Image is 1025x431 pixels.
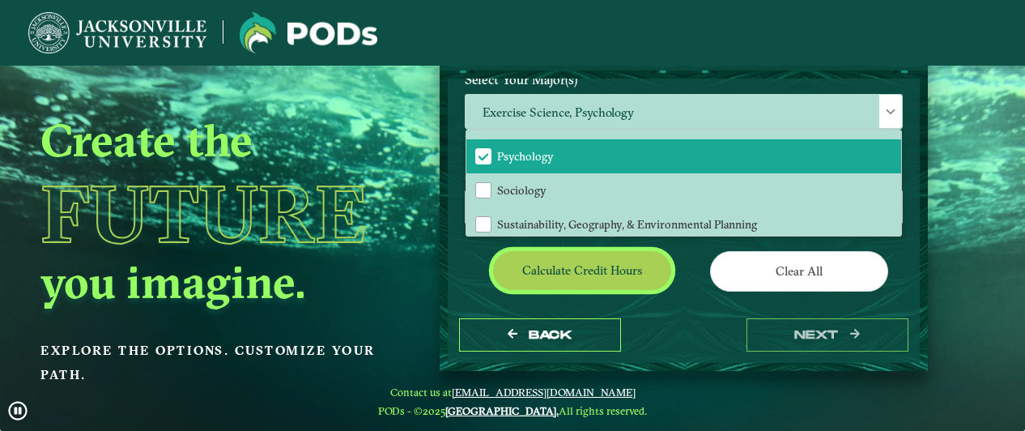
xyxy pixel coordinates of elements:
button: Calculate credit hours [493,251,671,289]
li: Sociology [466,173,901,207]
span: Psychology [497,149,554,164]
span: PODs - ©2025 All rights reserved. [378,404,647,417]
label: Select Your Major(s) [453,65,915,95]
button: next [746,318,908,352]
span: Sociology [497,183,547,198]
span: Back [529,328,572,342]
li: Sustainability, Geography, & Environmental Planning [466,207,901,241]
img: Jacksonville University logo [28,12,206,53]
sup: ⋆ [577,70,584,82]
button: Clear All [710,251,888,291]
a: [GEOGRAPHIC_DATA]. [445,404,559,417]
span: Sustainability, Geography, & Environmental Planning [497,217,757,232]
img: Jacksonville University logo [240,12,377,53]
a: [EMAIL_ADDRESS][DOMAIN_NAME] [452,386,636,399]
h2: Create the [40,112,400,169]
label: Select Your Minor(s) [453,160,915,190]
button: Back [459,318,621,352]
h1: Future [40,174,400,254]
span: Contact us at [378,386,647,399]
h2: you imagine. [40,254,400,310]
p: Explore the options. Customize your path. [40,339,400,387]
li: Psychology [466,139,901,173]
p: Please select at least one Major [465,134,903,149]
span: Exercise Science, Psychology [466,95,902,130]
